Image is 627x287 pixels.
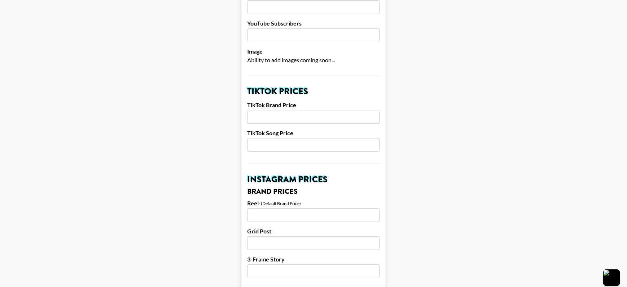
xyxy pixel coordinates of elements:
label: Reel [247,200,259,207]
label: 3-Frame Story [247,256,380,263]
label: TikTok Brand Price [247,101,380,109]
h2: TikTok Prices [247,87,380,96]
h3: Brand Prices [247,188,380,195]
label: TikTok Song Price [247,129,380,137]
div: - (Default Brand Price) [259,201,301,206]
label: YouTube Subscribers [247,20,380,27]
label: Grid Post [247,228,380,235]
span: Ability to add images coming soon... [247,56,335,63]
label: Image [247,48,380,55]
h2: Instagram Prices [247,175,380,184]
